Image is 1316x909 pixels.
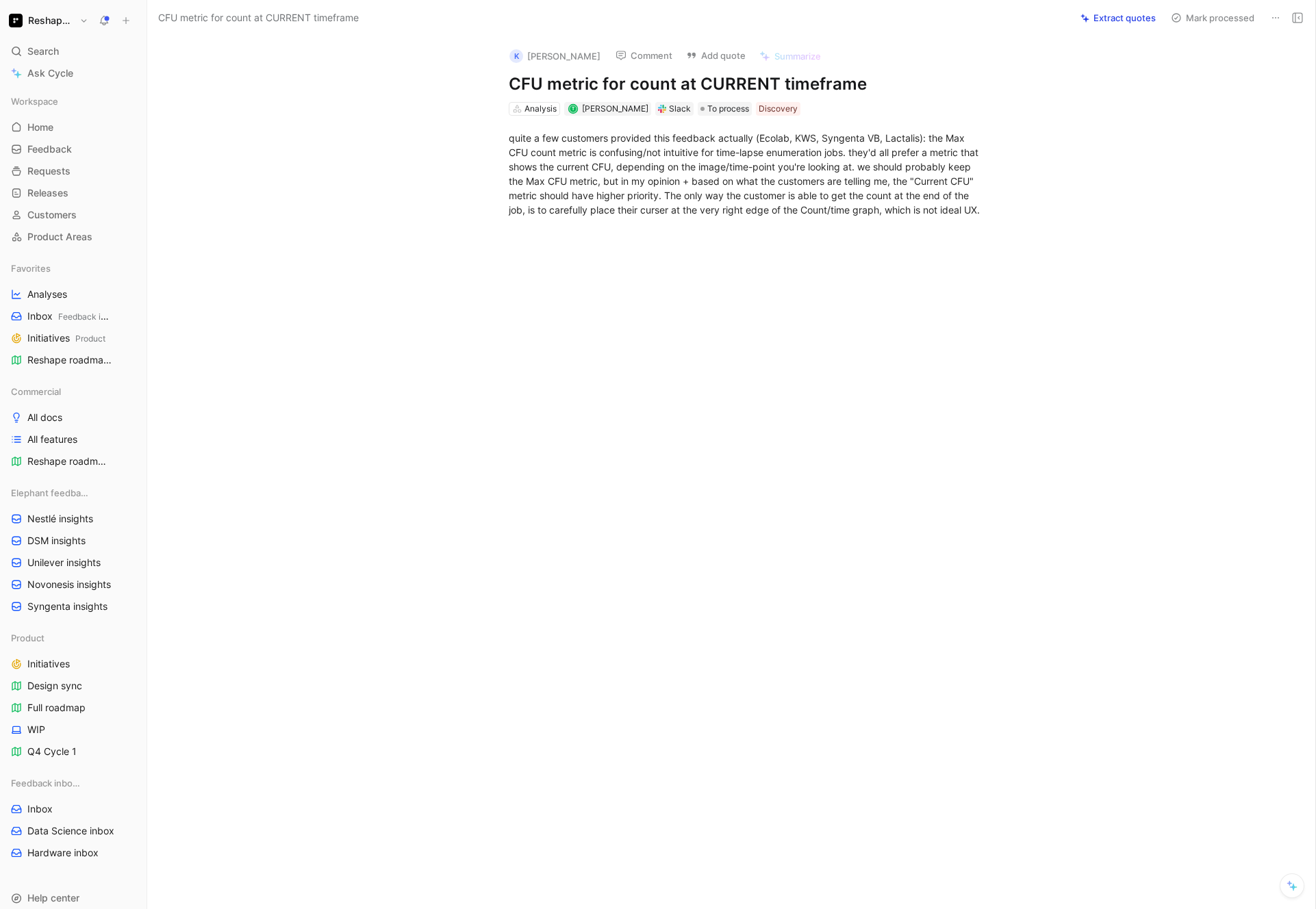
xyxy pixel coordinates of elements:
span: Initiatives [27,657,70,671]
div: T [569,105,577,112]
div: Elephant feedback boardsNestlé insightsDSM insightsUnilever insightsNovonesis insightsSyngenta in... [5,483,141,617]
div: Feedback inboxes [5,773,141,793]
button: Summarize [753,47,827,66]
button: Extract quotes [1074,8,1162,27]
button: K[PERSON_NAME] [503,46,607,66]
span: All docs [27,411,62,424]
a: DSM insights [5,530,141,551]
span: Releases [27,186,68,200]
div: K [509,49,523,63]
div: Feedback inboxesInboxData Science inboxHardware inbox [5,773,141,863]
span: Favorites [11,261,51,275]
a: Inbox [5,799,141,819]
span: Product [11,631,45,645]
button: Reshape PlatformReshape Platform [5,11,92,30]
span: WIP [27,723,45,737]
a: Q4 Cycle 1 [5,741,141,762]
a: Home [5,117,141,138]
div: Help center [5,888,141,908]
span: Feedback inboxes [11,776,85,790]
a: Reshape roadmap [5,451,141,472]
span: Home [27,120,53,134]
span: Product Areas [27,230,92,244]
span: Feedback [27,142,72,156]
a: Analyses [5,284,141,305]
a: Design sync [5,676,141,696]
span: Analyses [27,287,67,301]
span: Commercial [11,385,61,398]
span: To process [707,102,749,116]
a: Customers [5,205,141,225]
span: Reshape roadmap [27,454,107,468]
div: ProductInitiativesDesign syncFull roadmapWIPQ4 Cycle 1 [5,628,141,762]
span: CFU metric for count at CURRENT timeframe [158,10,359,26]
h1: CFU metric for count at CURRENT timeframe [509,73,983,95]
div: Analysis [524,102,557,116]
a: Initiatives [5,654,141,674]
span: Ask Cycle [27,65,73,81]
div: Workspace [5,91,141,112]
img: Reshape Platform [9,14,23,27]
span: Elephant feedback boards [11,486,92,500]
span: Summarize [774,50,821,62]
span: Help center [27,892,79,904]
a: Nestlé insights [5,509,141,529]
span: Customers [27,208,77,222]
div: Elephant feedback boards [5,483,141,503]
span: Product [75,333,105,344]
button: Comment [609,46,679,65]
a: InboxFeedback inboxes [5,306,141,327]
span: Feedback inboxes [58,311,128,322]
a: Feedback [5,139,141,159]
span: Search [27,43,59,60]
a: InitiativesProduct [5,328,141,348]
a: WIP [5,719,141,740]
span: Unilever insights [27,556,101,569]
div: CommercialAll docsAll featuresReshape roadmap [5,381,141,472]
div: Discovery [759,102,798,116]
a: All docs [5,407,141,428]
button: Mark processed [1165,8,1261,27]
div: quite a few customers provided this feedback actually (Ecolab, KWS, Syngenta VB, Lactalis): the M... [509,131,983,217]
div: Product [5,628,141,648]
span: Nestlé insights [27,512,93,526]
span: Novonesis insights [27,578,111,591]
span: Requests [27,164,71,178]
span: Data Science inbox [27,824,114,838]
a: Ask Cycle [5,63,141,84]
a: Syngenta insights [5,596,141,617]
a: Reshape roadmapCommercial [5,350,141,370]
a: Unilever insights [5,552,141,573]
span: Syngenta insights [27,600,107,613]
h1: Reshape Platform [28,14,74,27]
span: [PERSON_NAME] [582,103,648,114]
a: Releases [5,183,141,203]
div: To process [698,102,752,116]
a: All features [5,429,141,450]
a: Data Science inbox [5,821,141,841]
div: Search [5,41,141,62]
div: Favorites [5,258,141,279]
span: Hardware inbox [27,846,99,860]
span: All features [27,433,77,446]
button: Add quote [680,46,752,65]
span: Inbox [27,802,53,816]
a: Novonesis insights [5,574,141,595]
a: Full roadmap [5,697,141,718]
span: Inbox [27,309,111,324]
span: Workspace [11,94,58,108]
div: Slack [669,102,691,116]
span: Q4 Cycle 1 [27,745,77,758]
span: Design sync [27,679,82,693]
a: Product Areas [5,227,141,247]
a: Hardware inbox [5,843,141,863]
span: Full roadmap [27,701,86,715]
a: Requests [5,161,141,181]
span: Initiatives [27,331,105,346]
span: Reshape roadmap [27,353,116,368]
span: DSM insights [27,534,86,548]
div: Commercial [5,381,141,402]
